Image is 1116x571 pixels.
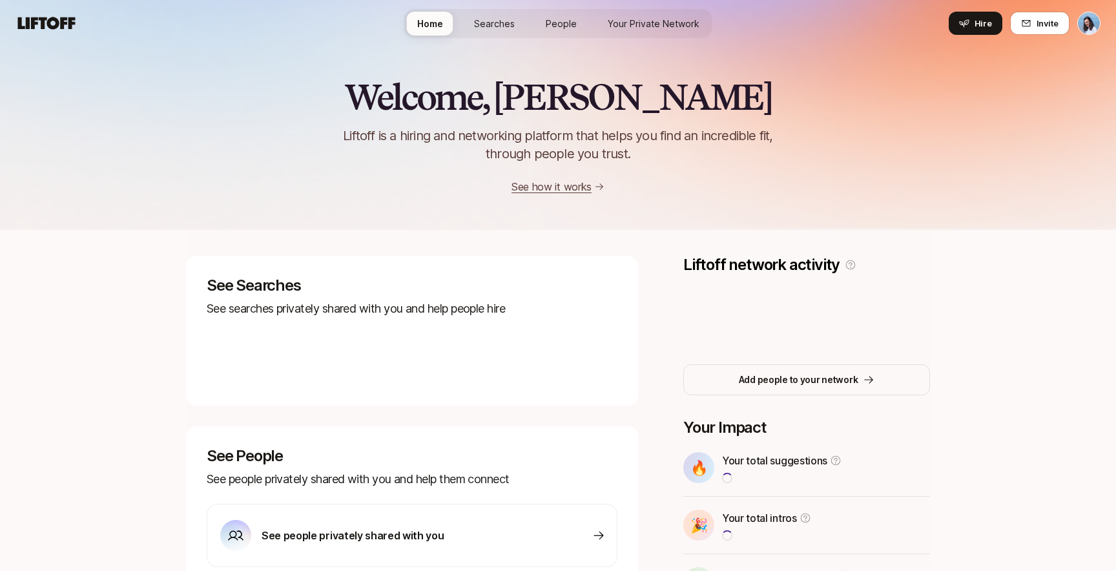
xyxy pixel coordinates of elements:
[722,452,827,469] p: Your total suggestions
[535,12,587,36] a: People
[608,17,699,30] span: Your Private Network
[683,364,930,395] button: Add people to your network
[722,510,797,526] p: Your total intros
[683,452,714,483] div: 🔥
[683,419,930,437] p: Your Impact
[739,372,858,388] p: Add people to your network
[407,12,453,36] a: Home
[417,17,443,30] span: Home
[975,17,992,30] span: Hire
[207,276,617,295] p: See Searches
[949,12,1002,35] button: Hire
[207,470,617,488] p: See people privately shared with you and help them connect
[1078,12,1100,34] img: Dan Tase
[327,127,789,163] p: Liftoff is a hiring and networking platform that helps you find an incredible fit, through people...
[474,17,515,30] span: Searches
[207,300,617,318] p: See searches privately shared with you and help people hire
[262,527,444,544] p: See people privately shared with you
[1077,12,1100,35] button: Dan Tase
[597,12,710,36] a: Your Private Network
[207,447,617,465] p: See People
[512,180,592,193] a: See how it works
[683,256,840,274] p: Liftoff network activity
[683,510,714,541] div: 🎉
[1037,17,1059,30] span: Invite
[546,17,577,30] span: People
[1010,12,1069,35] button: Invite
[344,78,772,116] h2: Welcome, [PERSON_NAME]
[464,12,525,36] a: Searches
